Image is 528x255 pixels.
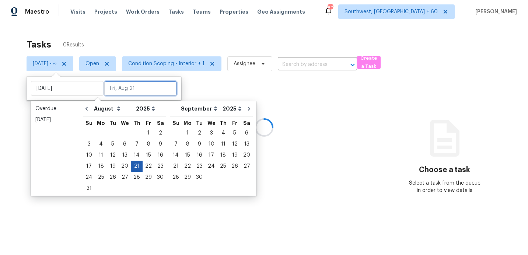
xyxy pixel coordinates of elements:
[119,150,131,161] div: Wed Aug 13 2025
[205,128,217,139] div: Wed Sep 03 2025
[131,139,143,149] div: 7
[220,120,227,126] abbr: Thursday
[154,161,166,171] div: 23
[241,139,253,149] div: 13
[83,172,95,183] div: Sun Aug 24 2025
[154,139,166,149] div: 9
[193,128,205,139] div: Tue Sep 02 2025
[131,161,143,171] div: 21
[182,128,193,139] div: Mon Sep 01 2025
[95,150,107,160] div: 11
[119,172,131,182] div: 27
[170,150,182,160] div: 14
[241,150,253,161] div: Sat Sep 20 2025
[154,172,166,183] div: Sat Aug 30 2025
[229,161,241,172] div: Fri Sep 26 2025
[143,139,154,149] div: 8
[119,161,131,172] div: Wed Aug 20 2025
[157,120,164,126] abbr: Saturday
[131,150,143,160] div: 14
[107,139,119,149] div: 5
[143,161,154,171] div: 22
[217,139,229,149] div: 11
[83,183,95,194] div: Sun Aug 31 2025
[170,172,182,182] div: 28
[95,161,107,172] div: Mon Aug 18 2025
[205,150,217,161] div: Wed Sep 17 2025
[229,150,241,160] div: 19
[182,128,193,138] div: 1
[205,150,217,160] div: 17
[217,161,229,171] div: 25
[119,172,131,183] div: Wed Aug 27 2025
[229,139,241,150] div: Fri Sep 12 2025
[97,120,105,126] abbr: Monday
[107,161,119,171] div: 19
[241,139,253,150] div: Sat Sep 13 2025
[229,150,241,161] div: Fri Sep 19 2025
[193,172,205,182] div: 30
[35,116,74,123] div: [DATE]
[182,172,193,183] div: Mon Sep 29 2025
[217,128,229,138] div: 4
[243,120,250,126] abbr: Saturday
[193,128,205,138] div: 2
[107,172,119,182] div: 26
[143,161,154,172] div: Fri Aug 22 2025
[146,120,151,126] abbr: Friday
[193,139,205,149] div: 9
[95,172,107,182] div: 25
[170,172,182,183] div: Sun Sep 28 2025
[107,161,119,172] div: Tue Aug 19 2025
[83,139,95,149] div: 3
[229,139,241,149] div: 12
[85,120,92,126] abbr: Sunday
[107,139,119,150] div: Tue Aug 05 2025
[83,161,95,172] div: Sun Aug 17 2025
[119,150,131,160] div: 13
[154,139,166,150] div: Sat Aug 09 2025
[182,161,193,172] div: Mon Sep 22 2025
[182,161,193,171] div: 22
[205,139,217,150] div: Wed Sep 10 2025
[241,150,253,160] div: 20
[143,150,154,160] div: 15
[205,161,217,172] div: Wed Sep 24 2025
[107,172,119,183] div: Tue Aug 26 2025
[193,161,205,172] div: Tue Sep 23 2025
[205,161,217,171] div: 24
[229,128,241,138] div: 5
[170,161,182,171] div: 21
[182,139,193,150] div: Mon Sep 08 2025
[182,150,193,160] div: 15
[207,120,216,126] abbr: Wednesday
[143,172,154,183] div: Fri Aug 29 2025
[205,128,217,138] div: 3
[109,120,116,126] abbr: Tuesday
[104,81,177,96] input: Fri, Aug 21
[241,161,253,171] div: 27
[244,101,255,116] button: Go to next month
[95,172,107,183] div: Mon Aug 25 2025
[241,161,253,172] div: Sat Sep 27 2025
[31,81,104,96] input: Start date
[143,128,154,139] div: Fri Aug 01 2025
[170,161,182,172] div: Sun Sep 21 2025
[241,128,253,138] div: 6
[172,120,179,126] abbr: Sunday
[193,161,205,171] div: 23
[221,103,244,114] select: Year
[154,128,166,138] div: 2
[83,139,95,150] div: Sun Aug 03 2025
[107,150,119,161] div: Tue Aug 12 2025
[83,172,95,182] div: 24
[107,150,119,160] div: 12
[154,150,166,160] div: 16
[119,139,131,149] div: 6
[170,150,182,161] div: Sun Sep 14 2025
[217,150,229,161] div: Thu Sep 18 2025
[131,139,143,150] div: Thu Aug 07 2025
[95,161,107,171] div: 18
[143,139,154,150] div: Fri Aug 08 2025
[83,161,95,171] div: 17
